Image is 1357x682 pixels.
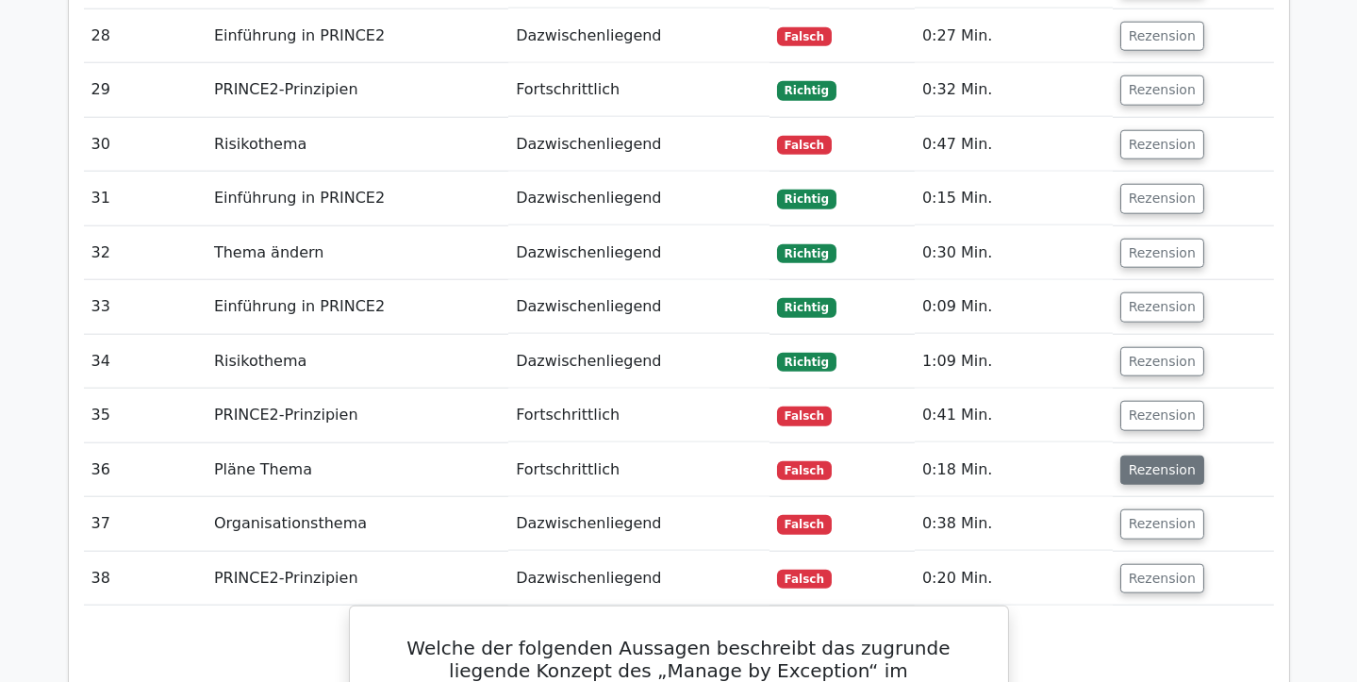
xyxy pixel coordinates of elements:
font: Richtig [785,84,829,97]
font: Falsch [785,464,825,477]
button: Rezension [1120,292,1204,323]
button: Rezension [1120,184,1204,214]
font: Fortschrittlich [516,406,620,424]
font: Falsch [785,30,825,43]
font: 0:09 Min. [922,297,993,315]
font: 36 [91,460,110,478]
font: Dazwischenliegend [516,569,661,587]
font: 32 [91,243,110,261]
font: 37 [91,514,110,532]
font: 0:41 Min. [922,406,993,424]
button: Rezension [1120,509,1204,540]
font: Thema ändern [214,243,324,261]
font: PRINCE2-Prinzipien [214,80,358,98]
font: Richtig [785,192,829,206]
font: Einführung in PRINCE2 [214,26,385,44]
font: Falsch [785,409,825,423]
font: Rezension [1129,300,1196,315]
font: Falsch [785,573,825,586]
font: 38 [91,569,110,587]
font: 31 [91,189,110,207]
font: 28 [91,26,110,44]
font: Richtig [785,301,829,314]
font: Richtig [785,247,829,260]
font: 34 [91,352,110,370]
font: Dazwischenliegend [516,297,661,315]
font: Risikothema [214,135,306,153]
font: 0:32 Min. [922,80,993,98]
font: Rezension [1129,354,1196,369]
font: Rezension [1129,462,1196,477]
font: 0:38 Min. [922,514,993,532]
button: Rezension [1120,401,1204,431]
button: Rezension [1120,239,1204,269]
font: Rezension [1129,191,1196,207]
font: 0:27 Min. [922,26,993,44]
font: Organisationsthema [214,514,367,532]
font: Rezension [1129,571,1196,586]
font: 35 [91,406,110,424]
font: PRINCE2-Prinzipien [214,569,358,587]
font: Fortschrittlich [516,80,620,98]
font: Rezension [1129,408,1196,424]
button: Rezension [1120,456,1204,486]
font: 30 [91,135,110,153]
font: Dazwischenliegend [516,26,661,44]
font: Dazwischenliegend [516,189,661,207]
font: 29 [91,80,110,98]
button: Rezension [1120,22,1204,52]
font: Richtig [785,356,829,369]
font: Rezension [1129,28,1196,43]
font: Rezension [1129,517,1196,532]
button: Rezension [1120,75,1204,106]
font: 0:30 Min. [922,243,993,261]
font: Dazwischenliegend [516,514,661,532]
font: Pläne Thema [214,460,312,478]
button: Rezension [1120,564,1204,594]
font: Rezension [1129,245,1196,260]
button: Rezension [1120,347,1204,377]
font: 33 [91,297,110,315]
font: 0:20 Min. [922,569,993,587]
font: 0:18 Min. [922,460,993,478]
font: PRINCE2-Prinzipien [214,406,358,424]
font: Einführung in PRINCE2 [214,189,385,207]
font: 0:47 Min. [922,135,993,153]
font: Dazwischenliegend [516,135,661,153]
font: Rezension [1129,137,1196,152]
font: Einführung in PRINCE2 [214,297,385,315]
font: Rezension [1129,83,1196,98]
font: Falsch [785,139,825,152]
font: 0:15 Min. [922,189,993,207]
button: Rezension [1120,130,1204,160]
font: Dazwischenliegend [516,243,661,261]
font: Falsch [785,518,825,531]
font: Fortschrittlich [516,460,620,478]
font: Dazwischenliegend [516,352,661,370]
font: Risikothema [214,352,306,370]
font: 1:09 Min. [922,352,993,370]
